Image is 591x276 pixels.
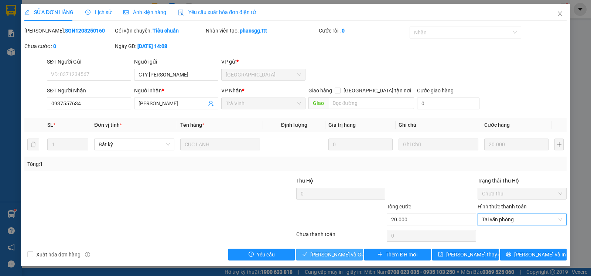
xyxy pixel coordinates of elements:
[328,97,414,109] input: Dọc đường
[123,9,166,15] span: Ảnh kiện hàng
[328,122,356,128] span: Giá trị hàng
[557,11,563,17] span: close
[308,88,332,93] span: Giao hàng
[24,27,113,35] div: [PERSON_NAME]:
[482,214,562,225] span: Tại văn phòng
[396,118,481,132] th: Ghi chú
[27,139,39,150] button: delete
[221,58,305,66] div: VP gửi
[226,69,301,80] span: Sài Gòn
[153,28,179,34] b: Tiêu chuẩn
[417,98,479,109] input: Cước giao hàng
[134,58,218,66] div: Người gửi
[484,139,549,150] input: 0
[85,252,90,257] span: info-circle
[228,249,295,260] button: exclamation-circleYêu cầu
[446,251,505,259] span: [PERSON_NAME] thay đổi
[226,98,301,109] span: Trà Vinh
[296,249,363,260] button: check[PERSON_NAME] và Giao hàng
[27,160,229,168] div: Tổng: 1
[482,188,562,199] span: Chưa thu
[310,251,381,259] span: [PERSON_NAME] và Giao hàng
[478,177,567,185] div: Trạng thái Thu Hộ
[180,122,204,128] span: Tên hàng
[134,86,218,95] div: Người nhận
[500,249,567,260] button: printer[PERSON_NAME] và In
[257,251,275,259] span: Yêu cầu
[554,139,564,150] button: plus
[178,9,256,15] span: Yêu cầu xuất hóa đơn điện tử
[319,27,408,35] div: Cước rồi :
[206,27,318,35] div: Nhân viên tạo:
[137,43,167,49] b: [DATE] 14:08
[506,252,511,258] span: printer
[514,251,566,259] span: [PERSON_NAME] và In
[240,28,267,34] b: phansgg.ttt
[302,252,307,258] span: check
[178,10,184,16] img: icon
[99,139,170,150] span: Bất kỳ
[94,122,122,128] span: Đơn vị tính
[47,86,131,95] div: SĐT Người Nhận
[308,97,328,109] span: Giao
[33,251,83,259] span: Xuất hóa đơn hàng
[281,122,307,128] span: Định lượng
[47,58,131,66] div: SĐT Người Gửi
[438,252,443,258] span: save
[399,139,478,150] input: Ghi Chú
[208,100,214,106] span: user-add
[328,139,393,150] input: 0
[478,204,527,209] label: Hình thức thanh toán
[115,42,204,50] div: Ngày GD:
[417,88,454,93] label: Cước giao hàng
[85,9,112,15] span: Lịch sử
[387,204,411,209] span: Tổng cước
[364,249,431,260] button: plusThêm ĐH mới
[65,28,105,34] b: SGN1208250160
[378,252,383,258] span: plus
[115,27,204,35] div: Gói vận chuyển:
[386,251,417,259] span: Thêm ĐH mới
[24,10,30,15] span: edit
[24,9,74,15] span: SỬA ĐƠN HÀNG
[123,10,129,15] span: picture
[53,43,56,49] b: 0
[341,86,414,95] span: [GEOGRAPHIC_DATA] tận nơi
[221,88,242,93] span: VP Nhận
[249,252,254,258] span: exclamation-circle
[180,139,260,150] input: VD: Bàn, Ghế
[296,178,313,184] span: Thu Hộ
[47,122,53,128] span: SL
[484,122,510,128] span: Cước hàng
[342,28,345,34] b: 0
[295,230,386,243] div: Chưa thanh toán
[550,4,570,24] button: Close
[432,249,499,260] button: save[PERSON_NAME] thay đổi
[24,42,113,50] div: Chưa cước :
[85,10,90,15] span: clock-circle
